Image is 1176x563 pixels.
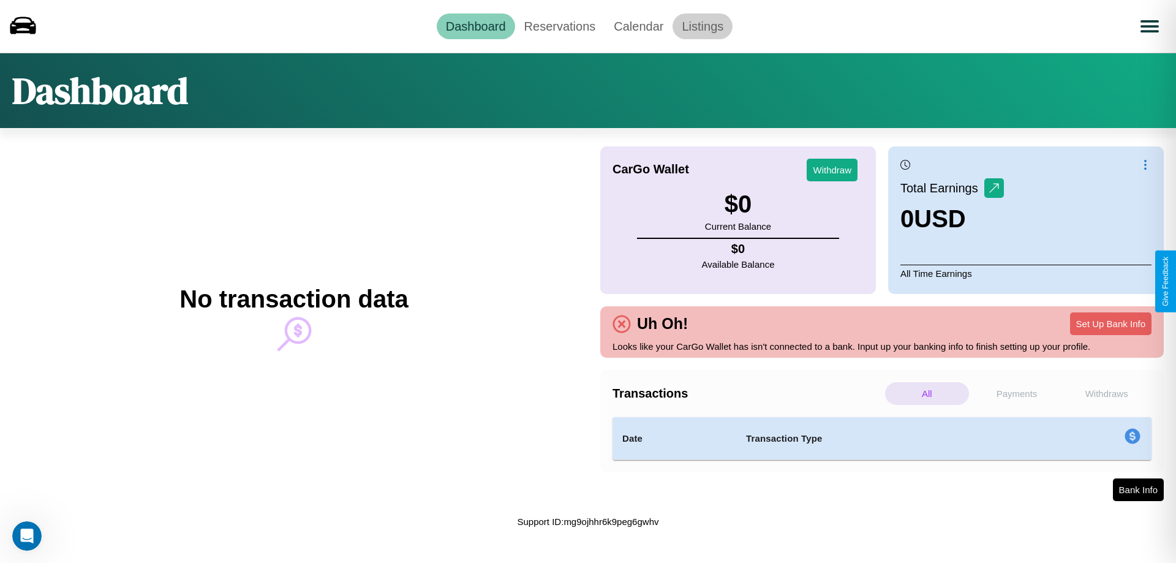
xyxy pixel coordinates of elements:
p: Looks like your CarGo Wallet has isn't connected to a bank. Input up your banking info to finish ... [612,338,1151,355]
a: Dashboard [437,13,515,39]
p: All Time Earnings [900,265,1151,282]
a: Calendar [605,13,673,39]
h4: Transaction Type [746,431,1024,446]
h4: Uh Oh! [631,315,694,333]
h4: Date [622,431,726,446]
h3: 0 USD [900,205,1004,233]
button: Bank Info [1113,478,1164,501]
button: Withdraw [807,159,858,181]
h1: Dashboard [12,66,188,116]
button: Open menu [1133,9,1167,43]
h2: No transaction data [179,285,408,313]
h4: CarGo Wallet [612,162,689,176]
h4: $ 0 [702,242,775,256]
div: Give Feedback [1161,257,1170,306]
p: Support ID: mg9ojhhr6k9peg6gwhv [518,513,659,530]
table: simple table [612,417,1151,460]
p: Current Balance [705,218,771,235]
p: Payments [975,382,1059,405]
h4: Transactions [612,387,882,401]
p: Withdraws [1065,382,1148,405]
p: Available Balance [702,256,775,273]
a: Listings [673,13,733,39]
button: Set Up Bank Info [1070,312,1151,335]
iframe: Intercom live chat [12,521,42,551]
a: Reservations [515,13,605,39]
h3: $ 0 [705,191,771,218]
p: Total Earnings [900,177,984,199]
p: All [885,382,969,405]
